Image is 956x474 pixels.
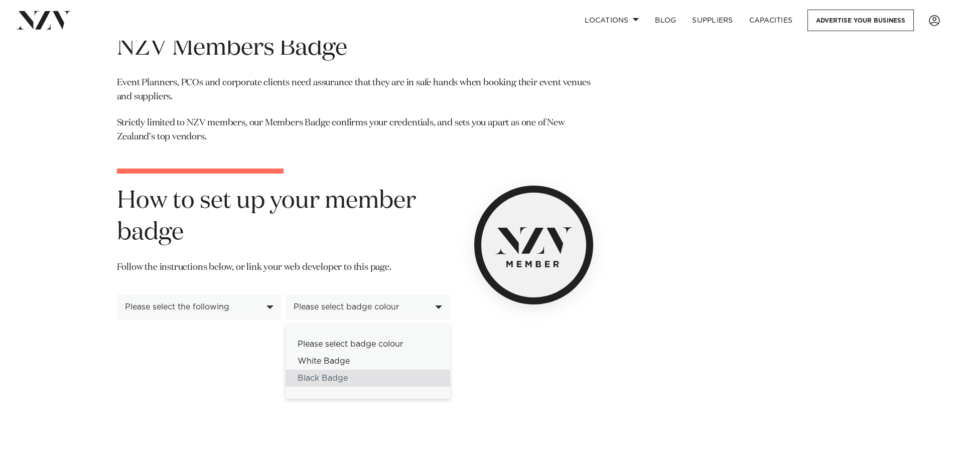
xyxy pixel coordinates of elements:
[117,116,593,144] p: Strictly limited to NZV members, our Members Badge confirms your credentials, and sets you apart ...
[125,302,262,311] div: Please select the following
[117,261,450,283] p: Follow the instructions below, or link your web developer to this page.
[577,10,647,31] a: Locations
[286,336,450,353] div: Please select badge colour
[286,370,450,387] div: Black Badge
[294,302,431,311] div: Please select badge colour
[684,10,741,31] a: SUPPLIERS
[117,76,593,104] p: Event Planners, PCOs and corporate clients need assurance that they are in safe hands when bookin...
[16,11,71,29] img: nzv-logo.png
[117,186,450,249] h1: How to set up your member badge
[807,10,914,31] a: Advertise your business
[117,33,593,64] h1: NZV Members Badge
[286,353,450,370] div: White Badge
[741,10,801,31] a: Capacities
[647,10,684,31] a: BLOG
[474,186,593,304] img: NZV Member Badge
